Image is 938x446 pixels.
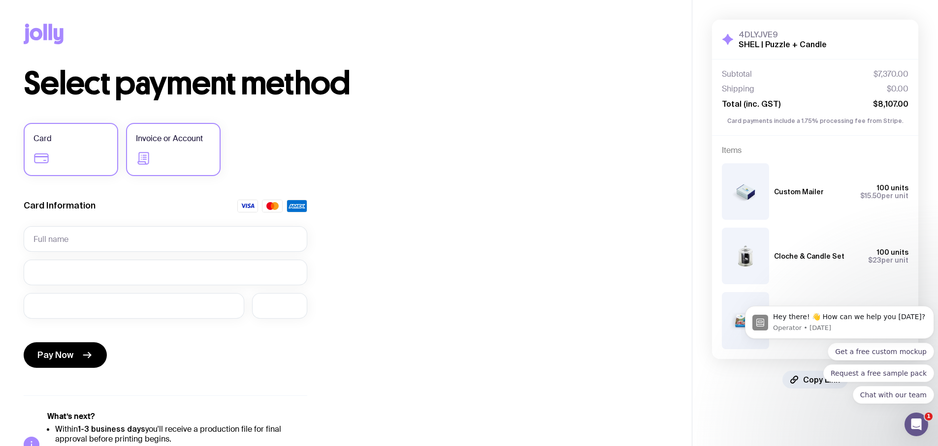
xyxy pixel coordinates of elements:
[722,84,754,94] span: Shipping
[722,99,780,109] span: Total (inc. GST)
[262,301,297,310] iframe: Secure CVC input frame
[24,68,668,99] h1: Select payment method
[873,69,908,79] span: $7,370.00
[868,256,881,264] span: $23
[905,413,928,436] iframe: Intercom live chat
[722,117,908,125] p: Card payments include a 1.75% processing fee from Stripe.
[136,133,203,145] span: Invoice or Account
[55,424,307,444] li: Within you'll receive a production file for final approval before printing begins.
[873,99,908,109] span: $8,107.00
[78,424,145,433] strong: 1-3 business days
[774,252,844,260] h3: Cloche & Candle Set
[33,133,52,145] span: Card
[24,226,307,252] input: Full name
[860,192,881,200] span: $15.50
[860,192,908,200] span: per unit
[47,412,307,421] h5: What’s next?
[774,188,824,196] h3: Custom Mailer
[722,69,752,79] span: Subtotal
[739,39,827,49] h2: SHEL | Puzzle + Candle
[37,349,73,361] span: Pay Now
[877,184,908,192] span: 100 units
[868,256,908,264] span: per unit
[877,248,908,256] span: 100 units
[741,273,938,419] iframe: Intercom notifications message
[33,268,297,277] iframe: Secure card number input frame
[24,342,107,368] button: Pay Now
[887,84,908,94] span: $0.00
[24,200,96,211] label: Card Information
[722,146,908,155] h4: Items
[925,413,933,420] span: 1
[739,30,827,39] h3: 4DLYJVE9
[33,301,234,310] iframe: Secure expiration date input frame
